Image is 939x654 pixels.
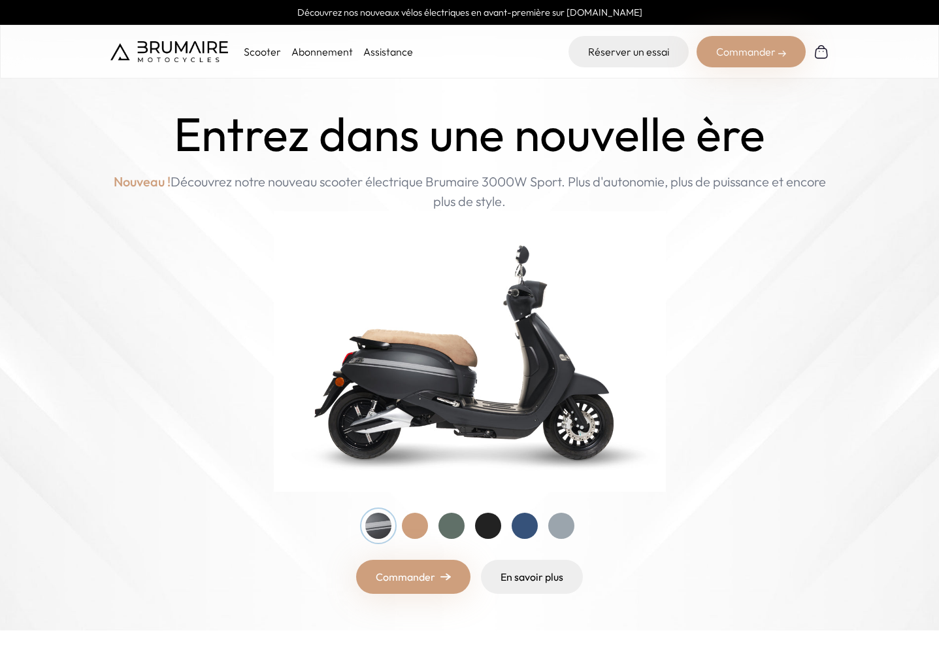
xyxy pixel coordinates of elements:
h1: Entrez dans une nouvelle ère [174,107,765,162]
img: Panier [814,44,829,60]
img: right-arrow-2.png [778,50,786,58]
img: right-arrow.png [440,573,451,581]
p: Scooter [244,44,281,60]
img: Brumaire Motocycles [110,41,228,62]
div: Commander [697,36,806,67]
span: Nouveau ! [114,172,171,192]
a: Abonnement [291,45,353,58]
a: En savoir plus [481,560,583,594]
a: Commander [356,560,470,594]
p: Découvrez notre nouveau scooter électrique Brumaire 3000W Sport. Plus d'autonomie, plus de puissa... [110,172,829,211]
a: Assistance [363,45,413,58]
a: Réserver un essai [568,36,689,67]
